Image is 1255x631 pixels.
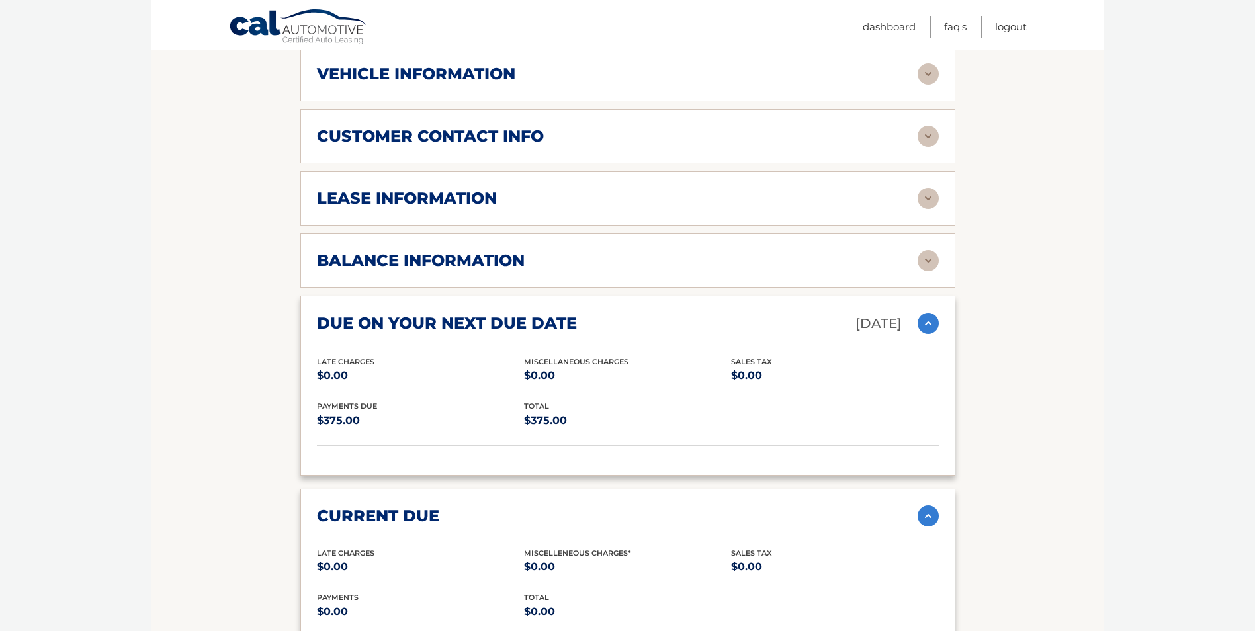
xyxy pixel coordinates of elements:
[918,313,939,334] img: accordion-active.svg
[524,401,549,411] span: total
[317,189,497,208] h2: lease information
[918,188,939,209] img: accordion-rest.svg
[524,593,549,602] span: total
[524,357,628,366] span: Miscellaneous Charges
[855,312,902,335] p: [DATE]
[524,411,731,430] p: $375.00
[918,63,939,85] img: accordion-rest.svg
[524,366,731,385] p: $0.00
[317,506,439,526] h2: current due
[918,126,939,147] img: accordion-rest.svg
[317,314,577,333] h2: due on your next due date
[918,250,939,271] img: accordion-rest.svg
[317,593,359,602] span: payments
[995,16,1027,38] a: Logout
[731,558,938,576] p: $0.00
[317,411,524,430] p: $375.00
[317,251,525,271] h2: balance information
[317,64,515,84] h2: vehicle information
[731,366,938,385] p: $0.00
[317,603,524,621] p: $0.00
[524,548,631,558] span: Miscelleneous Charges*
[317,548,374,558] span: Late Charges
[524,558,731,576] p: $0.00
[317,126,544,146] h2: customer contact info
[317,558,524,576] p: $0.00
[863,16,916,38] a: Dashboard
[731,357,772,366] span: Sales Tax
[524,603,731,621] p: $0.00
[317,357,374,366] span: Late Charges
[317,366,524,385] p: $0.00
[944,16,967,38] a: FAQ's
[229,9,368,47] a: Cal Automotive
[918,505,939,526] img: accordion-active.svg
[731,548,772,558] span: Sales Tax
[317,401,377,411] span: Payments Due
